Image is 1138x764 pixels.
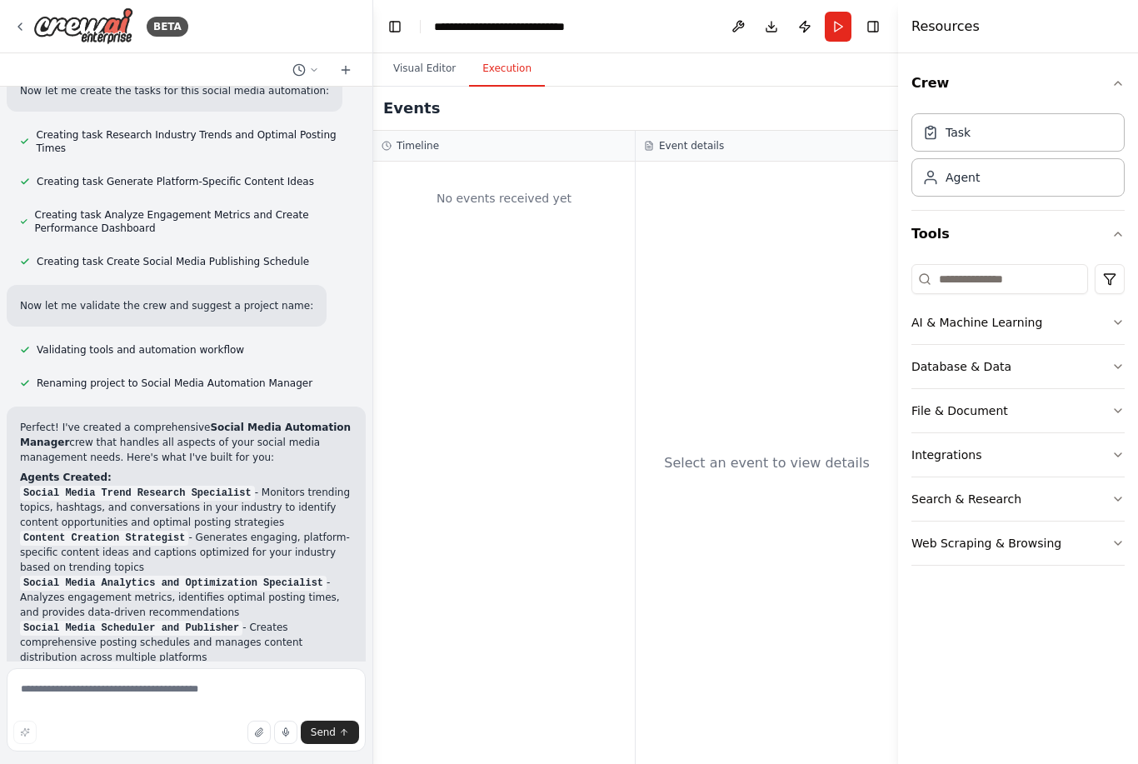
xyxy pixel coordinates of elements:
p: Now let me validate the crew and suggest a project name: [20,298,313,313]
h3: Timeline [397,139,439,152]
span: Validating tools and automation workflow [37,343,244,357]
button: AI & Machine Learning [911,301,1125,344]
div: Task [946,124,971,141]
button: Switch to previous chat [286,60,326,80]
div: Select an event to view details [664,453,870,473]
nav: breadcrumb [434,18,621,35]
div: Integrations [911,447,981,463]
div: Crew [911,107,1125,210]
button: Visual Editor [380,52,469,87]
code: Social Media Analytics and Optimization Specialist [20,576,327,591]
button: Hide left sidebar [383,15,407,38]
code: Social Media Trend Research Specialist [20,486,255,501]
button: Web Scraping & Browsing [911,522,1125,565]
span: Creating task Generate Platform-Specific Content Ideas [37,175,314,188]
button: Improve this prompt [13,721,37,744]
button: Execution [469,52,545,87]
button: Tools [911,211,1125,257]
div: Tools [911,257,1125,579]
strong: Agents Created: [20,472,112,483]
div: AI & Machine Learning [911,314,1042,331]
div: File & Document [911,402,1008,419]
button: Start a new chat [332,60,359,80]
h2: Events [383,97,440,120]
span: Creating task Analyze Engagement Metrics and Create Performance Dashboard [35,208,352,235]
p: - Monitors trending topics, hashtags, and conversations in your industry to identify content oppo... [20,485,352,530]
p: Now let me create the tasks for this social media automation: [20,83,329,98]
span: Send [311,726,336,739]
code: Social Media Scheduler and Publisher [20,621,242,636]
div: Search & Research [911,491,1021,507]
button: Upload files [247,721,271,744]
div: BETA [147,17,188,37]
button: Crew [911,60,1125,107]
button: Hide right sidebar [861,15,885,38]
div: Database & Data [911,358,1011,375]
button: Integrations [911,433,1125,477]
button: Click to speak your automation idea [274,721,297,744]
h3: Event details [659,139,724,152]
h4: Resources [911,17,980,37]
button: Database & Data [911,345,1125,388]
button: Search & Research [911,477,1125,521]
p: Perfect! I've created a comprehensive crew that handles all aspects of your social media manageme... [20,420,352,465]
span: Creating task Research Industry Trends and Optimal Posting Times [36,128,352,155]
button: Send [301,721,359,744]
button: File & Document [911,389,1125,432]
div: Web Scraping & Browsing [911,535,1061,552]
div: No events received yet [382,170,626,227]
span: Renaming project to Social Media Automation Manager [37,377,312,390]
p: - Generates engaging, platform-specific content ideas and captions optimized for your industry ba... [20,530,352,575]
div: Agent [946,169,980,186]
span: Creating task Create Social Media Publishing Schedule [37,255,309,268]
code: Content Creation Strategist [20,531,188,546]
p: - Analyzes engagement metrics, identifies optimal posting times, and provides data-driven recomme... [20,575,352,620]
img: Logo [33,7,133,45]
p: - Creates comprehensive posting schedules and manages content distribution across multiple platforms [20,620,352,665]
